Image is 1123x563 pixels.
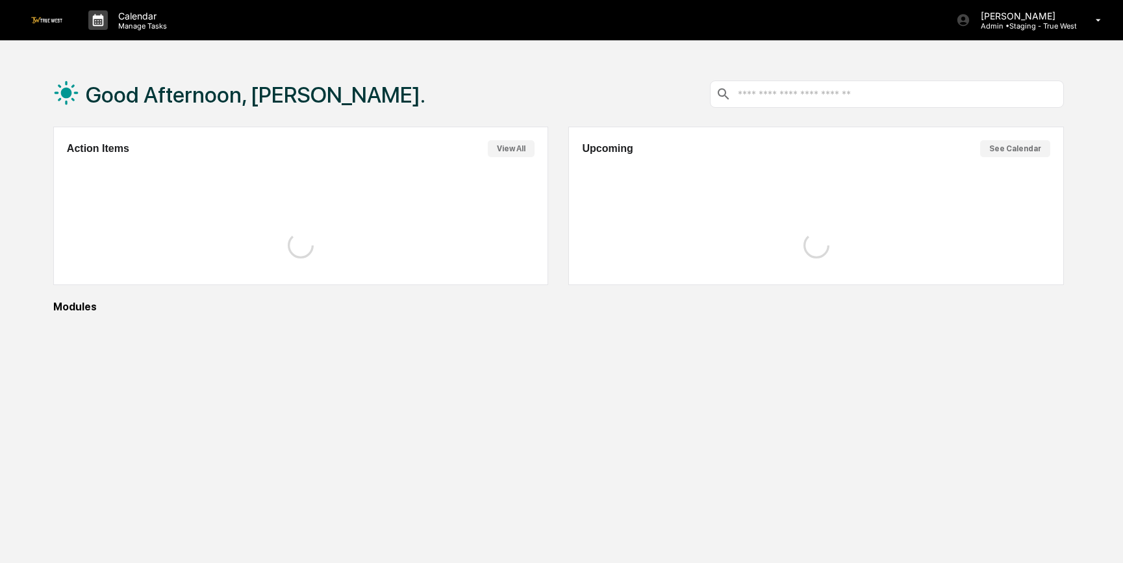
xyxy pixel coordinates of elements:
[31,17,62,23] img: logo
[67,143,129,155] h2: Action Items
[970,10,1077,21] p: [PERSON_NAME]
[488,140,535,157] button: View All
[582,143,633,155] h2: Upcoming
[970,21,1077,31] p: Admin • Staging - True West
[108,21,173,31] p: Manage Tasks
[86,82,425,108] h1: Good Afternoon, [PERSON_NAME].
[108,10,173,21] p: Calendar
[980,140,1050,157] button: See Calendar
[53,301,1064,313] div: Modules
